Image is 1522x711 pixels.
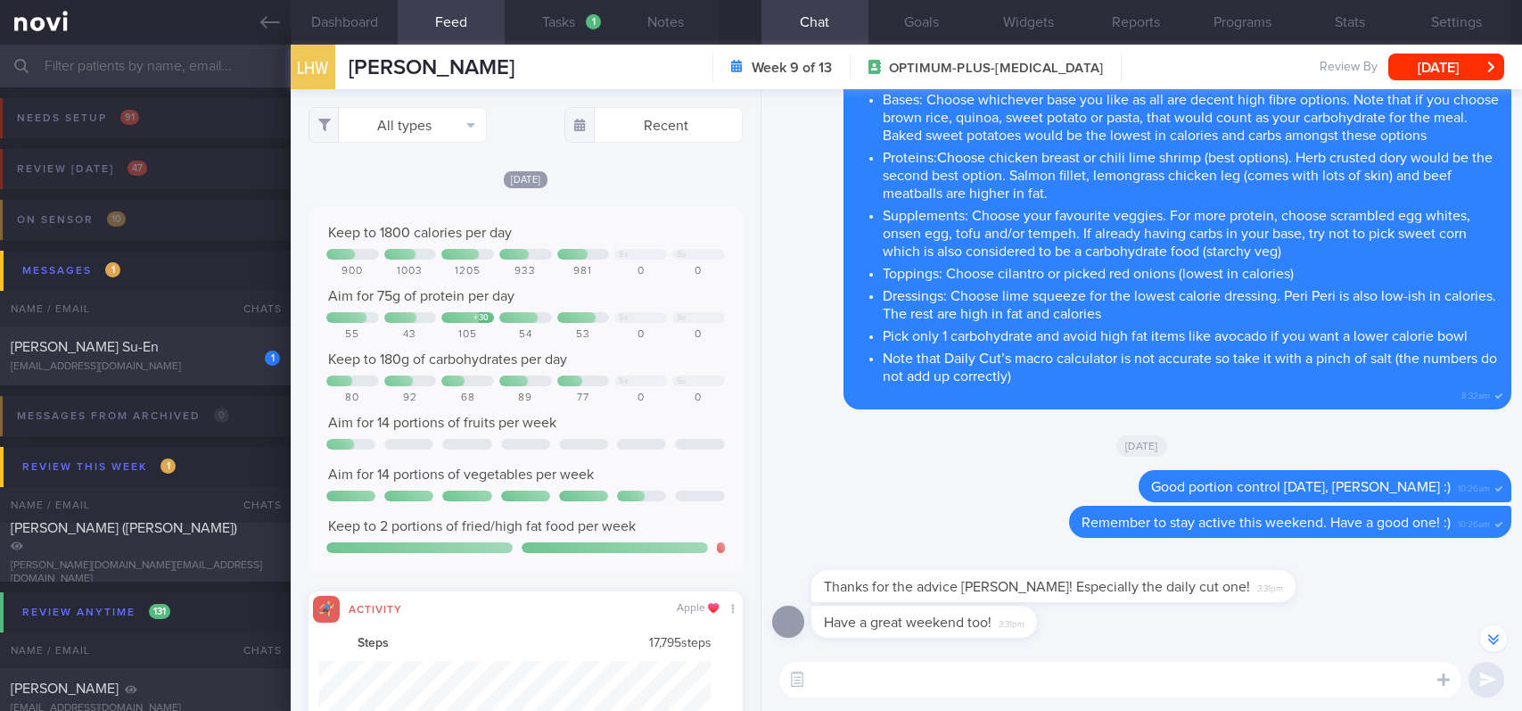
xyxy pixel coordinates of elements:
strong: Steps [358,636,389,652]
span: Aim for 14 portions of vegetables per week [328,467,594,482]
div: On sensor [12,208,130,232]
div: Chats [219,632,291,668]
span: 10:26am [1458,514,1490,531]
span: Thanks for the advice [PERSON_NAME]! Especially the daily cut one! [824,580,1250,594]
div: Messages from Archived [12,404,234,428]
div: 900 [326,265,379,278]
span: 1 [160,459,176,474]
div: 0 [614,265,667,278]
div: 105 [441,328,494,342]
span: Keep to 180g of carbohydrates per day [328,352,567,367]
div: Sa [619,250,629,260]
span: [PERSON_NAME] Su-En [11,340,159,354]
div: Chats [219,291,291,327]
div: 1 [586,14,601,29]
span: Good portion control [DATE], [PERSON_NAME] :) [1151,480,1451,494]
div: Chats [219,487,291,523]
span: 10 [107,211,126,227]
div: Activity [340,600,411,616]
div: 1003 [384,265,437,278]
div: Su [677,313,687,323]
span: 0 [214,408,229,423]
div: [PERSON_NAME][DOMAIN_NAME][EMAIL_ADDRESS][DOMAIN_NAME] [11,559,280,586]
li: Note that Daily Cut’s macro calculator is not accurate so take it with a pinch of salt (the numbe... [883,345,1499,385]
span: [DATE] [504,171,548,188]
div: 1205 [441,265,494,278]
span: 3:31pm [1257,578,1283,595]
span: 3:31pm [999,614,1024,631]
div: Review [DATE] [12,157,152,181]
li: Dressings: Choose lime squeeze for the lowest calorie dressing. Peri Peri is also low-ish in calo... [883,283,1499,323]
button: [DATE] [1388,54,1504,80]
span: Aim for 75g of protein per day [328,289,514,303]
div: 68 [441,392,494,405]
span: 10:26am [1458,478,1490,495]
div: 0 [672,265,725,278]
span: 131 [149,604,170,619]
span: 17,795 steps [649,636,712,652]
div: 1 [265,351,280,366]
div: Su [677,250,687,260]
div: 92 [384,392,437,405]
div: Messages [18,259,125,283]
div: 77 [557,392,610,405]
div: 54 [499,328,552,342]
span: Keep to 2 portions of fried/high fat food per week [328,519,636,533]
div: 0 [614,328,667,342]
li: Bases: Choose whichever base you like as all are decent high fibre options. Note that if you choo... [883,87,1499,145]
div: Sa [619,376,629,386]
span: 47 [128,161,147,176]
span: 1 [105,262,120,277]
div: Needs setup [12,106,144,130]
li: Pick only 1 carbohydrate and avoid high fat items like avocado if you want a lower calorie bowl [883,323,1499,345]
span: [PERSON_NAME] [11,682,119,696]
div: [EMAIL_ADDRESS][DOMAIN_NAME] [11,360,280,374]
strong: Week 9 of 13 [752,59,832,77]
span: [PERSON_NAME] ([PERSON_NAME]) [11,521,237,535]
div: Review anytime [18,600,175,624]
div: Apple [677,602,719,616]
div: Su [677,376,687,386]
li: Toppings: Choose cilantro or picked red onions (lowest in calories) [883,260,1499,283]
span: [DATE] [1116,435,1167,457]
span: [PERSON_NAME] [349,57,514,79]
div: LHW [286,34,340,103]
span: Keep to 1800 calories per day [328,226,512,240]
div: 89 [499,392,552,405]
li: Supplements: Choose your favourite veggies. For more protein, choose scrambled egg whites, onsen ... [883,203,1499,260]
div: 933 [499,265,552,278]
span: Aim for 14 portions of fruits per week [328,416,556,430]
span: 91 [120,110,139,125]
span: Have a great weekend too! [824,616,991,630]
div: 981 [557,265,610,278]
span: Remember to stay active this weekend. Have a good one! :) [1082,516,1451,530]
div: 43 [384,328,437,342]
div: Review this week [18,455,180,479]
div: 55 [326,328,379,342]
div: + 30 [473,313,490,323]
li: Proteins:Choose chicken breast or chili lime shrimp (best options). Herb crusted dory would be th... [883,145,1499,203]
span: OPTIMUM-PLUS-[MEDICAL_DATA] [889,60,1103,78]
button: All types [309,107,487,143]
div: Sa [619,313,629,323]
div: 0 [672,392,725,405]
div: 53 [557,328,610,342]
div: 0 [672,328,725,342]
span: Review By [1320,60,1378,76]
span: 8:32am [1461,385,1490,402]
div: 80 [326,392,379,405]
div: 0 [614,392,667,405]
